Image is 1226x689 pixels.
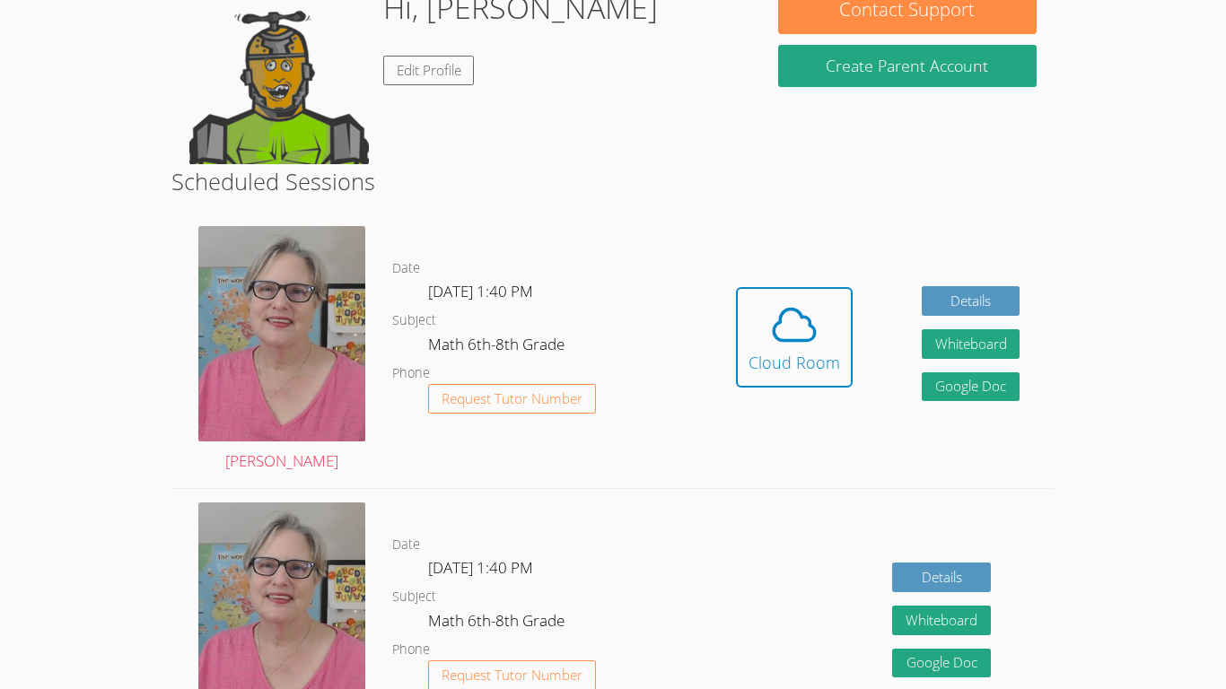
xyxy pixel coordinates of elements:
dt: Subject [392,310,436,332]
span: [DATE] 1:40 PM [428,281,533,301]
button: Create Parent Account [778,45,1037,87]
a: Details [892,563,991,592]
div: Cloud Room [749,350,840,375]
dd: Math 6th-8th Grade [428,332,568,362]
button: Whiteboard [922,329,1020,359]
h2: Scheduled Sessions [171,164,1055,198]
a: Google Doc [922,372,1020,402]
span: Request Tutor Number [442,668,582,682]
a: Edit Profile [383,56,475,85]
dt: Date [392,257,420,280]
span: [DATE] 1:40 PM [428,557,533,578]
button: Cloud Room [736,287,853,388]
dt: Date [392,534,420,556]
dt: Phone [392,362,430,385]
a: [PERSON_NAME] [198,226,365,475]
span: Request Tutor Number [442,392,582,406]
button: Whiteboard [892,606,991,635]
img: avatar.png [198,226,365,440]
a: Google Doc [892,649,991,678]
dt: Phone [392,639,430,661]
button: Request Tutor Number [428,384,596,414]
dd: Math 6th-8th Grade [428,608,568,639]
a: Details [922,286,1020,316]
dt: Subject [392,586,436,608]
